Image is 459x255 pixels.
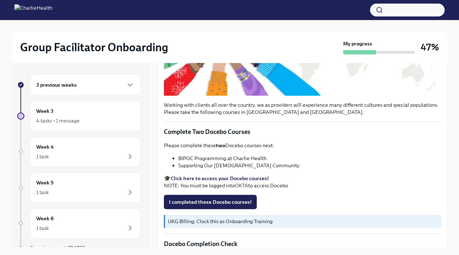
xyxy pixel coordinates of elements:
span: Experience ends [30,245,85,251]
span: I completed these Docebo courses! [169,198,252,206]
strong: My progress [343,40,372,47]
h6: Week 4 [36,143,54,151]
div: 1 task [36,225,49,232]
a: OKTA [235,182,248,189]
div: 1 task [36,189,49,196]
div: 3 previous weeks [30,74,141,95]
a: Week 61 task [17,208,141,239]
h6: Week 6 [36,215,54,222]
button: I completed these Docebo courses! [164,195,257,209]
li: BIPOC Programming at Charlie Health [178,155,441,162]
h6: Week 5 [36,179,53,187]
p: Working with clients all over the country, we as providers will experience many different culture... [164,101,441,116]
p: 🎓 NOTE: You must be logged into to access Docebo [164,175,441,189]
p: Complete Two Docebo Courses [164,127,441,136]
div: 1 task [36,153,49,160]
h6: Week 3 [36,107,53,115]
a: Click here to access your Docebo courses! [171,175,269,182]
strong: [DATE] [68,245,85,251]
p: UKG Billing: Clock this as Onboarding Training [168,218,439,225]
a: Week 34 tasks • 1 message [17,101,141,131]
a: Week 51 task [17,173,141,203]
div: 4 tasks • 1 message [36,117,80,124]
p: Docebo Completion Check [164,240,441,248]
strong: two [216,142,225,149]
li: Supporting Our [DEMOGRAPHIC_DATA] Community [178,162,441,169]
a: Week 41 task [17,137,141,167]
img: CharlieHealth [14,4,52,16]
h3: 47% [421,41,439,54]
p: Please complete these Docebo courses next: [164,142,441,149]
h6: 3 previous weeks [36,81,77,89]
h2: Group Facilitator Onboarding [20,40,168,54]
